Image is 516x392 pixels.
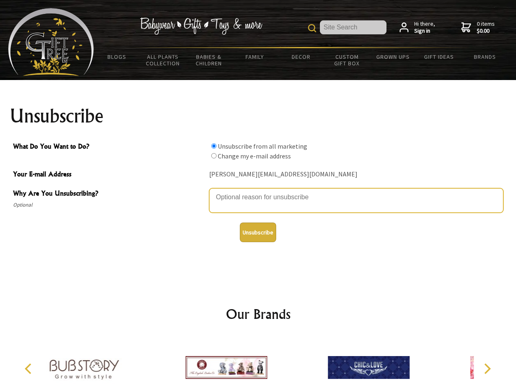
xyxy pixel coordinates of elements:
a: Grown Ups [370,48,416,65]
a: Babies & Children [186,48,232,72]
a: BLOGS [94,48,140,65]
span: What Do You Want to Do? [13,141,205,153]
a: All Plants Collection [140,48,186,72]
h2: Our Brands [16,304,500,324]
img: Babywear - Gifts - Toys & more [140,18,262,35]
a: Gift Ideas [416,48,462,65]
input: What Do You Want to Do? [211,143,217,149]
div: [PERSON_NAME][EMAIL_ADDRESS][DOMAIN_NAME] [209,168,503,181]
span: 0 items [477,20,495,35]
a: Hi there,Sign in [400,20,435,35]
input: What Do You Want to Do? [211,153,217,158]
strong: $0.00 [477,27,495,35]
a: Custom Gift Box [324,48,370,72]
img: Babyware - Gifts - Toys and more... [8,8,94,76]
button: Unsubscribe [240,223,276,242]
h1: Unsubscribe [10,106,507,126]
strong: Sign in [414,27,435,35]
span: Why Are You Unsubscribing? [13,188,205,200]
a: Brands [462,48,508,65]
input: Site Search [320,20,386,34]
span: Your E-mail Address [13,169,205,181]
a: Decor [278,48,324,65]
label: Unsubscribe from all marketing [218,142,307,150]
button: Next [478,360,496,378]
span: Hi there, [414,20,435,35]
textarea: Why Are You Unsubscribing? [209,188,503,213]
span: Optional [13,200,205,210]
button: Previous [20,360,38,378]
label: Change my e-mail address [218,152,291,160]
img: product search [308,24,316,32]
a: Family [232,48,278,65]
a: 0 items$0.00 [461,20,495,35]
